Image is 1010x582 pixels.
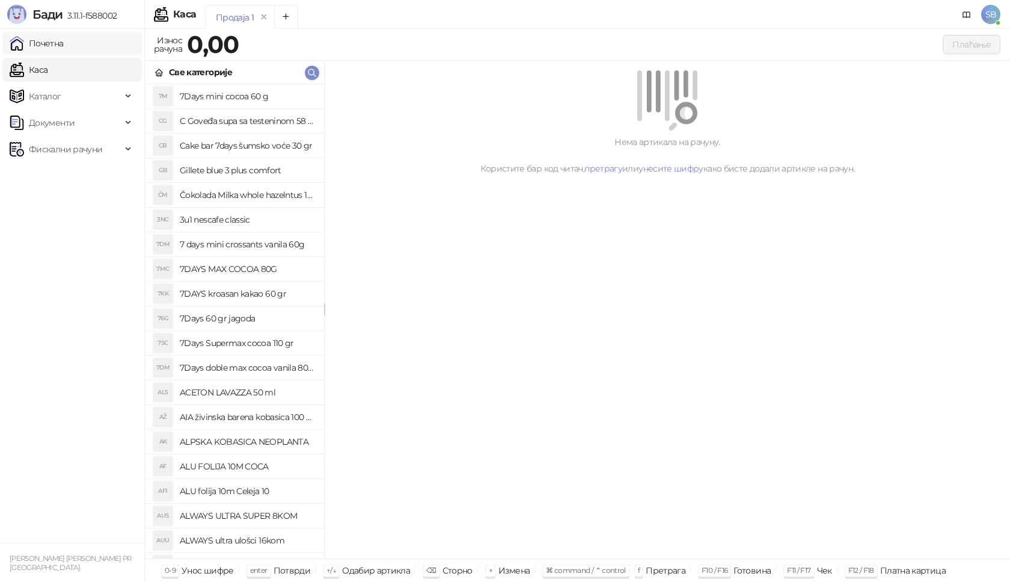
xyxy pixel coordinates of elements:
[29,137,102,161] span: Фискални рачуни
[153,383,173,402] div: AL5
[153,210,173,229] div: 3NC
[10,58,47,82] a: Каса
[943,35,1000,54] button: Плаћање
[169,66,232,79] div: Све категорије
[153,235,173,254] div: 7DM
[151,33,185,57] div: Износ рачуна
[733,563,771,578] div: Готовина
[153,309,173,328] div: 76G
[442,563,473,578] div: Сторно
[180,161,314,180] h4: Gillete blue 3 plus comfort
[638,566,640,575] span: f
[250,566,268,575] span: enter
[489,566,492,575] span: +
[817,563,832,578] div: Чек
[182,563,234,578] div: Унос шифре
[180,87,314,106] h4: 7Days mini cocoa 60 g
[153,111,173,131] div: CG
[32,7,63,22] span: Бади
[216,11,254,24] div: Продаја 1
[180,506,314,525] h4: ALWAYS ULTRA SUPER 8KOM
[180,111,314,131] h4: C Goveđa supa sa testeninom 58 grama
[180,235,314,254] h4: 7 days mini crossants vanila 60g
[180,309,314,328] h4: 7Days 60 gr jagoda
[339,135,996,175] div: Нема артикала на рачуну. Користите бар код читач, или како бисте додали артикле на рачун.
[180,407,314,427] h4: AIA živinska barena kobasica 100 gr
[848,566,874,575] span: F12 / F18
[180,481,314,501] h4: ALU folija 10m Celeja 10
[426,566,436,575] span: ⌫
[546,566,626,575] span: ⌘ command / ⌃ control
[153,87,173,106] div: 7M
[180,185,314,205] h4: Čokolada Milka whole hazelntus 100 gr
[10,31,64,55] a: Почетна
[180,432,314,451] h4: ALPSKA KOBASICA NEOPLANTA
[180,259,314,279] h4: 7DAYS MAX COCOA 80G
[153,136,173,155] div: CB
[256,12,272,22] button: remove
[165,566,176,575] span: 0-9
[29,84,61,108] span: Каталог
[180,333,314,353] h4: 7Days Supermax cocoa 110 gr
[153,333,173,353] div: 7SC
[29,111,75,135] span: Документи
[187,29,239,59] strong: 0,00
[10,554,132,572] small: [PERSON_NAME] [PERSON_NAME] PR [GEOGRAPHIC_DATA]
[153,457,173,476] div: AF
[7,5,26,24] img: Logo
[274,563,311,578] div: Потврди
[498,563,530,578] div: Измена
[145,84,324,559] div: grid
[180,210,314,229] h4: 3u1 nescafe classic
[584,163,622,174] a: претрагу
[180,556,314,575] h4: AMSTEL 0,5 LIMENKA
[342,563,410,578] div: Одабир артикла
[173,10,196,19] div: Каса
[153,161,173,180] div: GB
[180,383,314,402] h4: ACETON LAVAZZA 50 ml
[326,566,336,575] span: ↑/↓
[153,284,173,303] div: 7KK
[787,566,810,575] span: F11 / F17
[180,358,314,377] h4: 7Days doble max cocoa vanila 80 gr
[180,136,314,155] h4: Cake bar 7days šumsko voće 30 gr
[638,163,703,174] a: унесите шифру
[981,5,1000,24] span: SB
[646,563,685,578] div: Претрага
[153,506,173,525] div: AUS
[274,5,298,29] button: Add tab
[957,5,976,24] a: Документација
[880,563,946,578] div: Платна картица
[702,566,727,575] span: F10 / F16
[180,457,314,476] h4: ALU FOLIJA 10M COCA
[153,358,173,377] div: 7DM
[153,185,173,205] div: ČM
[63,10,117,21] span: 3.11.1-f588002
[180,284,314,303] h4: 7DAYS kroasan kakao 60 gr
[153,407,173,427] div: AŽ
[180,531,314,550] h4: ALWAYS ultra ulošci 16kom
[153,556,173,575] div: A0L
[153,531,173,550] div: AUU
[153,481,173,501] div: AF1
[153,432,173,451] div: AK
[153,259,173,279] div: 7MC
